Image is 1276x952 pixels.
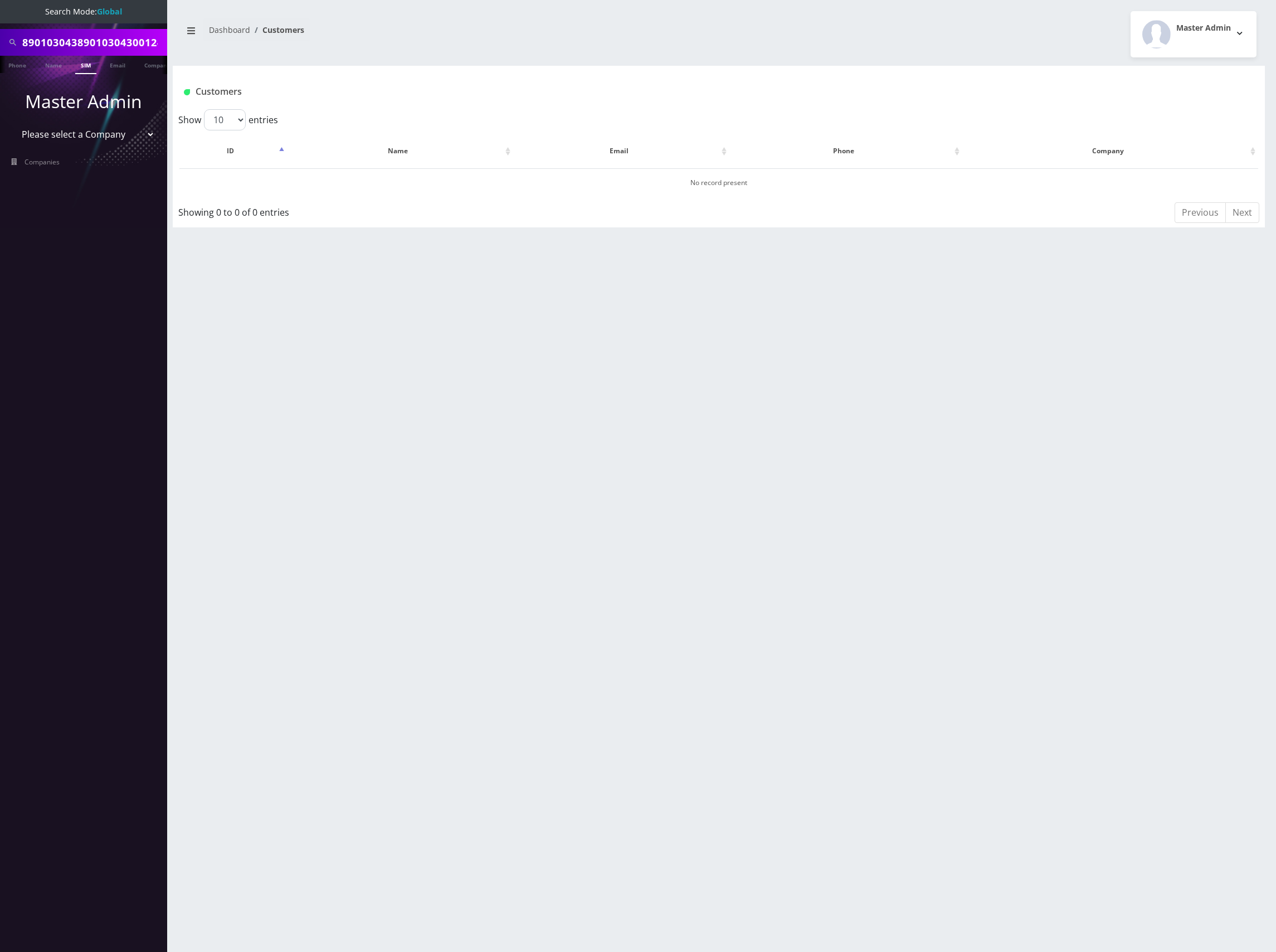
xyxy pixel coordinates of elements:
a: Dashboard [209,25,250,35]
li: Customers [250,24,304,36]
div: Showing 0 to 0 of 0 entries [178,201,620,219]
label: Show entries [178,109,278,130]
th: Email: activate to sort column ascending [514,135,729,167]
th: Company: activate to sort column ascending [963,135,1258,167]
strong: Global [97,6,122,17]
th: Phone: activate to sort column ascending [730,135,962,167]
select: Showentries [204,109,246,130]
span: Search Mode: [45,6,122,17]
a: SIM [75,56,96,74]
span: Companies [25,157,60,167]
input: Search All Companies [22,32,164,53]
a: Previous [1175,202,1226,223]
a: Email [104,56,131,73]
th: Name: activate to sort column ascending [288,135,513,167]
a: Next [1225,202,1259,223]
a: Company [139,56,176,73]
h2: Master Admin [1176,23,1231,33]
nav: breadcrumb [181,18,710,50]
th: ID: activate to sort column descending [179,135,287,167]
h1: Customers [184,86,1073,97]
button: Master Admin [1131,11,1256,57]
a: Phone [3,56,32,73]
td: No record present [179,168,1258,197]
a: Name [40,56,67,73]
